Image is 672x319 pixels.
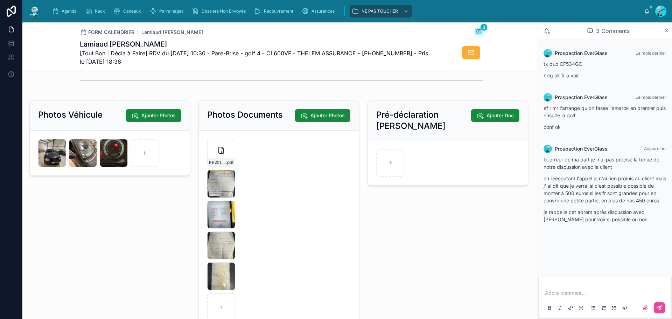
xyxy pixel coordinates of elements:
[310,112,345,119] span: Ajouter Photos
[38,109,103,120] h2: Photos Véhicule
[123,8,141,14] span: Cadeaux
[350,5,412,18] a: NE PAS TOUCHER
[636,50,666,56] span: Le mois dernier
[88,29,134,36] span: FORM CALENDRIER
[80,29,134,36] a: FORM CALENDRIER
[159,8,183,14] span: Parrainages
[480,24,488,31] span: 3
[636,95,666,100] span: Le mois dernier
[147,5,188,18] a: Parrainages
[544,72,666,79] p: bdg ok fr a voir
[50,5,82,18] a: Agenda
[644,146,666,151] span: Aujourd’hui
[471,109,519,122] button: Ajouter Doc
[555,50,608,57] span: Prospection EverGlass
[207,109,283,120] h2: Photos Documents
[226,160,233,165] span: .pdf
[80,39,430,49] h1: Lamiaud [PERSON_NAME]
[209,160,226,165] span: PR2510-1813-(1)
[46,4,644,19] div: scrollable content
[544,123,666,131] p: conf ok
[544,208,666,223] p: je rappelle cet aprem après discussion avec [PERSON_NAME] pour voir si possible ou non
[252,5,298,18] a: Recouvrement
[376,109,471,132] h2: Pré-déclaration [PERSON_NAME]
[141,29,203,36] a: Lamiaud [PERSON_NAME]
[80,49,430,66] span: [Tout Bon | Décla à Faire] RDV du [DATE] 10:30 - Pare-Brise - golf 4 - CL600VF - THELEM ASSURANCE...
[486,112,514,119] span: Ajouter Doc
[362,8,398,14] span: NE PAS TOUCHER
[295,109,350,122] button: Ajouter Photos
[62,8,77,14] span: Agenda
[202,8,246,14] span: Dossiers Non Envoyés
[300,5,339,18] a: Assurances
[28,6,41,17] img: App logo
[141,112,176,119] span: Ajouter Photos
[190,5,251,18] a: Dossiers Non Envoyés
[544,175,666,204] p: en réécoutant l'appel je n'ai rien promis au client mais j' ai dit que je verrai si c'est possibl...
[311,8,335,14] span: Assurances
[555,94,608,101] span: Prospection EverGlass
[596,27,630,35] span: 3 Comments
[264,8,293,14] span: Recouvrement
[111,5,146,18] a: Cadeaux
[544,156,666,171] p: tk erreur de ma part je n'ai pas précisé la tenue de notre discussion avec le client
[544,104,666,119] p: ef : mr l'arrange qu'on fasse l'amarok en premier puis ensuite la golf
[544,60,666,68] p: tk duo CF534GC
[555,145,608,152] span: Prospection EverGlass
[475,28,483,36] button: 3
[95,8,105,14] span: Rack
[83,5,110,18] a: Rack
[126,109,181,122] button: Ajouter Photos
